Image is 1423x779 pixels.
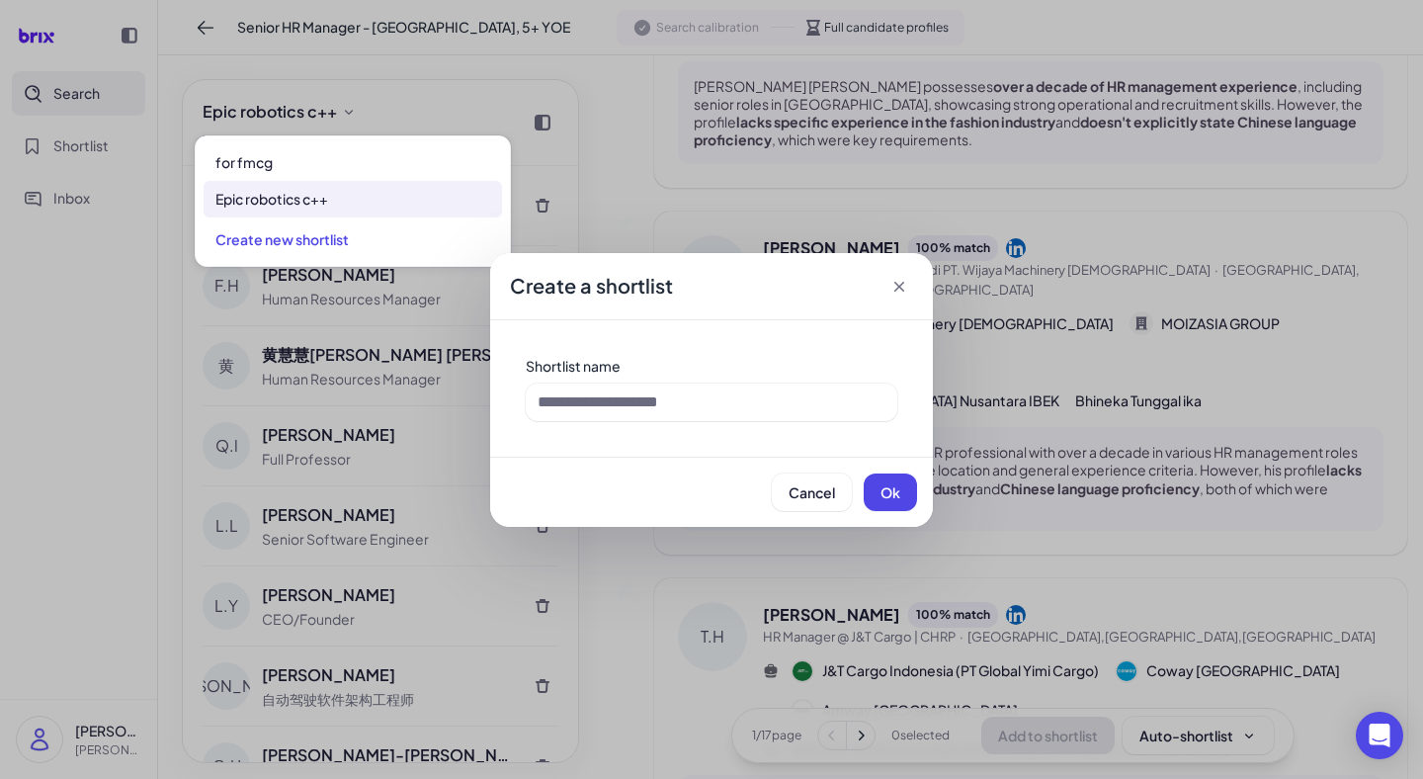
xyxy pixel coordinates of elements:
[1356,712,1403,759] div: Open Intercom Messenger
[789,483,835,501] span: Cancel
[880,483,900,501] span: Ok
[864,474,917,511] button: Ok
[526,356,897,376] div: Shortlist name
[772,474,852,511] button: Cancel
[510,272,673,300] span: Create a shortlist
